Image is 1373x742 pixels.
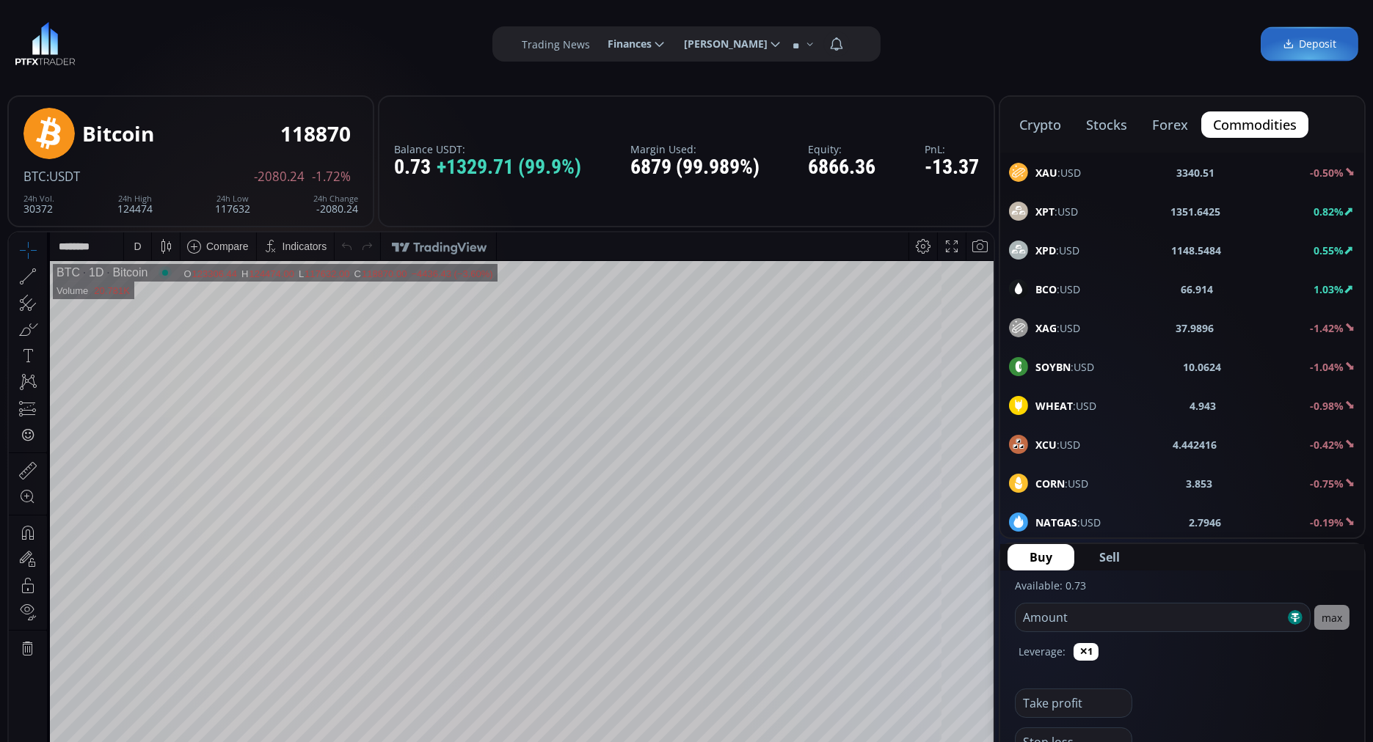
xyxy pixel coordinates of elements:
span: :USD [1035,359,1094,375]
b: XCU [1035,438,1057,452]
span: 14:57:23 (UTC) [818,590,889,602]
span: [PERSON_NAME] [674,29,768,59]
div: auto [958,590,977,602]
b: WHEAT [1035,399,1073,413]
b: 1148.5484 [1172,243,1222,258]
label: Trading News [522,37,590,52]
button: crypto [1008,111,1073,138]
div: 20.781K [85,53,120,64]
div: 24h Vol. [23,194,54,203]
span: -2080.24 [254,170,305,183]
span: :USD [1035,320,1080,336]
b: -0.19% [1310,515,1344,529]
div: -2080.24 [313,194,358,214]
div: C [346,36,353,47]
label: PnL: [925,144,979,155]
div: Toggle Auto Scale [953,582,983,610]
button: Buy [1008,544,1074,570]
span: -1.72% [312,170,351,183]
div: -13.37 [925,156,979,179]
b: -1.42% [1310,321,1344,335]
b: -0.50% [1310,166,1344,180]
div: 1m [120,590,134,602]
div: 124474.00 [240,36,285,47]
b: 0.82% [1314,205,1344,218]
div: 24h Change [313,194,358,203]
b: 3340.51 [1176,165,1214,180]
div: 6866.36 [808,156,875,179]
b: 0.55% [1314,243,1344,257]
b: -0.75% [1310,477,1344,491]
b: XAU [1035,166,1057,180]
div: 6879 (99.989%) [630,156,760,179]
div: 24h Low [215,194,250,203]
div: 124474 [117,194,153,214]
span: :USD [1035,437,1080,452]
span: Finances [597,29,652,59]
div: Hide Drawings Toolbar [34,548,40,567]
button: 14:57:23 (UTC) [813,582,894,610]
span: :USD [1035,165,1081,180]
div: log [933,590,947,602]
b: 4.442416 [1173,437,1217,452]
label: Equity: [808,144,875,155]
span: :USDT [46,168,80,185]
span: :USD [1035,282,1080,297]
div: H [233,36,240,47]
div: Bitcoin [95,34,139,47]
button: commodities [1201,111,1308,138]
div:  [13,196,25,210]
b: 37.9896 [1176,320,1214,336]
span: :USD [1035,476,1088,491]
button: stocks [1074,111,1139,138]
b: 1.03% [1314,282,1344,296]
span: Sell [1099,548,1120,566]
div: Bitcoin [82,122,154,145]
b: 4.943 [1190,398,1217,414]
b: -0.98% [1310,399,1344,413]
b: XPD [1035,243,1056,257]
span: :USD [1035,515,1101,530]
label: Leverage: [1019,644,1066,659]
b: CORN [1035,477,1065,491]
b: -0.42% [1310,438,1344,452]
b: XPT [1035,205,1055,218]
b: XAG [1035,321,1057,335]
span: Buy [1030,548,1052,566]
div: BTC [48,34,71,47]
span: :USD [1035,398,1096,414]
div: Go to [197,582,220,610]
div: Indicators [274,8,318,20]
span: :USD [1035,243,1079,258]
div: Toggle Log Scale [928,582,953,610]
a: Deposit [1261,27,1358,62]
button: ✕1 [1074,643,1099,661]
button: forex [1140,111,1200,138]
label: Balance USDT: [394,144,581,155]
span: +1329.71 (99.9%) [437,156,581,179]
div: Market open [150,34,163,47]
b: 1351.6425 [1171,204,1221,219]
b: 66.914 [1181,282,1213,297]
label: Available: 0.73 [1015,578,1086,592]
div: O [175,36,183,47]
b: SOYBN [1035,360,1071,374]
div: 5y [53,590,64,602]
b: -1.04% [1310,360,1344,374]
div: 0.73 [394,156,581,179]
div: −4436.43 (−3.60%) [402,36,484,47]
div: 24h High [117,194,153,203]
b: 2.7946 [1190,515,1222,530]
div: 5d [145,590,156,602]
label: Margin Used: [630,144,760,155]
div: L [290,36,296,47]
b: 3.853 [1186,476,1212,491]
img: LOGO [15,22,76,66]
div: 123306.44 [183,36,228,47]
span: :USD [1035,204,1078,219]
div: 1d [166,590,178,602]
div: 117632 [215,194,250,214]
div: 1D [71,34,95,47]
button: Sell [1077,544,1142,570]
